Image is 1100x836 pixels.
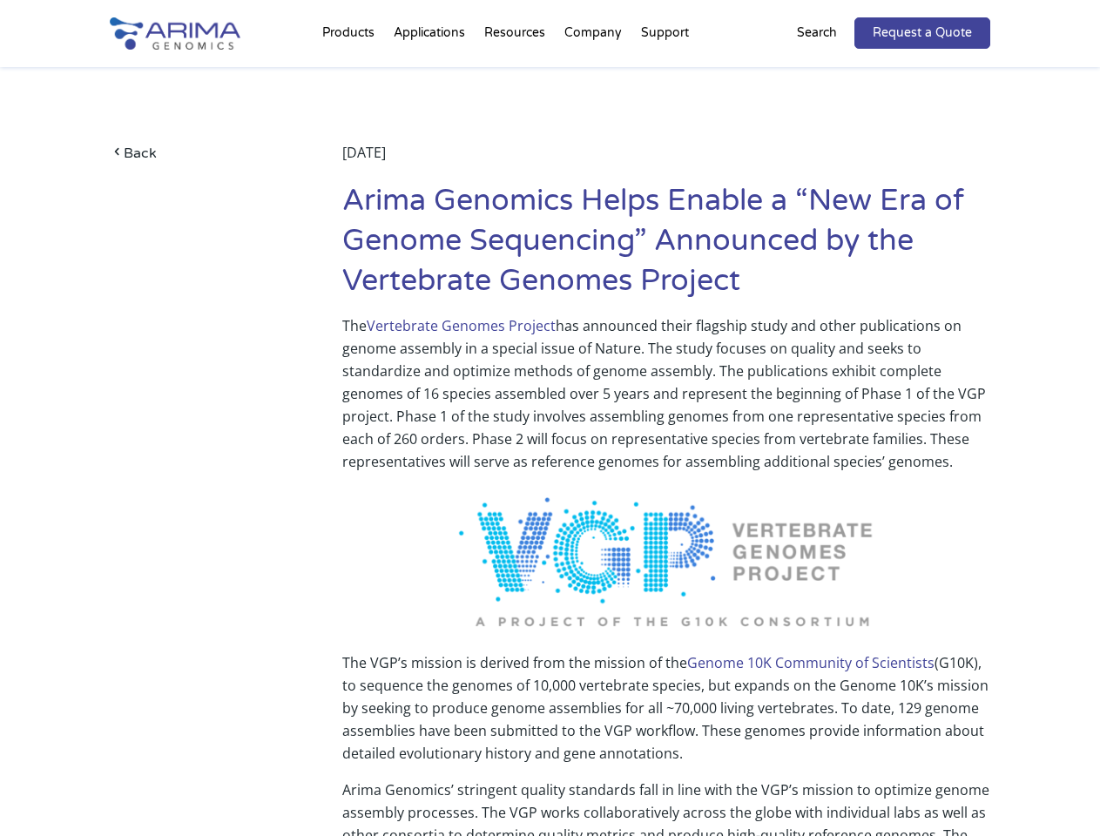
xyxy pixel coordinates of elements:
p: The VGP’s mission is derived from the mission of the (G10K), to sequence the genomes of 10,000 ve... [342,651,990,779]
p: The has announced their flagship study and other publications on genome assembly in a special iss... [342,314,990,473]
a: Back [110,141,294,165]
img: Vertebrate_Genomes_Project 1 [452,496,880,627]
a: Vertebrate Genomes Project [367,316,556,335]
a: Request a Quote [854,17,990,49]
img: Arima-Genomics-logo [110,17,240,50]
div: [DATE] [342,141,990,181]
h1: Arima Genomics Helps Enable a “New Era of Genome Sequencing” Announced by the Vertebrate Genomes ... [342,181,990,314]
p: Search [797,22,837,44]
a: Genome 10K Community of Scientists [687,653,935,672]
